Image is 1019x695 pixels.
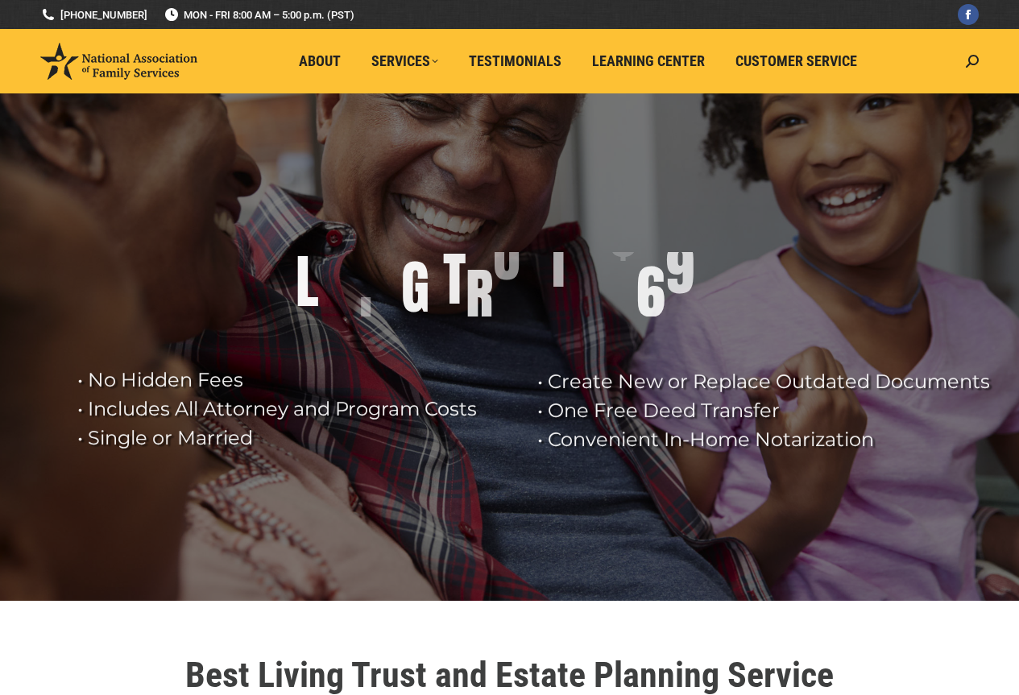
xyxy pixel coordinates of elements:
[469,52,561,70] span: Testimonials
[665,237,694,301] div: 9
[493,223,520,288] div: U
[724,46,868,77] a: Customer Service
[359,291,372,355] div: I
[371,52,438,70] span: Services
[735,52,857,70] span: Customer Service
[547,230,570,295] div: T
[636,260,665,325] div: 6
[443,247,466,312] div: T
[581,46,716,77] a: Learning Center
[537,367,1005,454] rs-layer: • Create New or Replace Outdated Documents • One Free Deed Transfer • Convenient In-Home Notariza...
[40,7,147,23] a: [PHONE_NUMBER]
[164,7,354,23] span: MON - FRI 8:00 AM – 5:00 p.m. (PST)
[288,46,352,77] a: About
[466,263,493,328] div: R
[296,250,319,314] div: L
[77,366,517,453] rs-layer: • No Hidden Fees • Includes All Attorney and Program Costs • Single or Married
[299,52,341,70] span: About
[59,657,961,693] h1: Best Living Trust and Estate Planning Service
[958,4,979,25] a: Facebook page opens in new window
[610,201,636,266] div: $
[40,43,197,80] img: National Association of Family Services
[458,46,573,77] a: Testimonials
[592,52,705,70] span: Learning Center
[401,255,429,320] div: G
